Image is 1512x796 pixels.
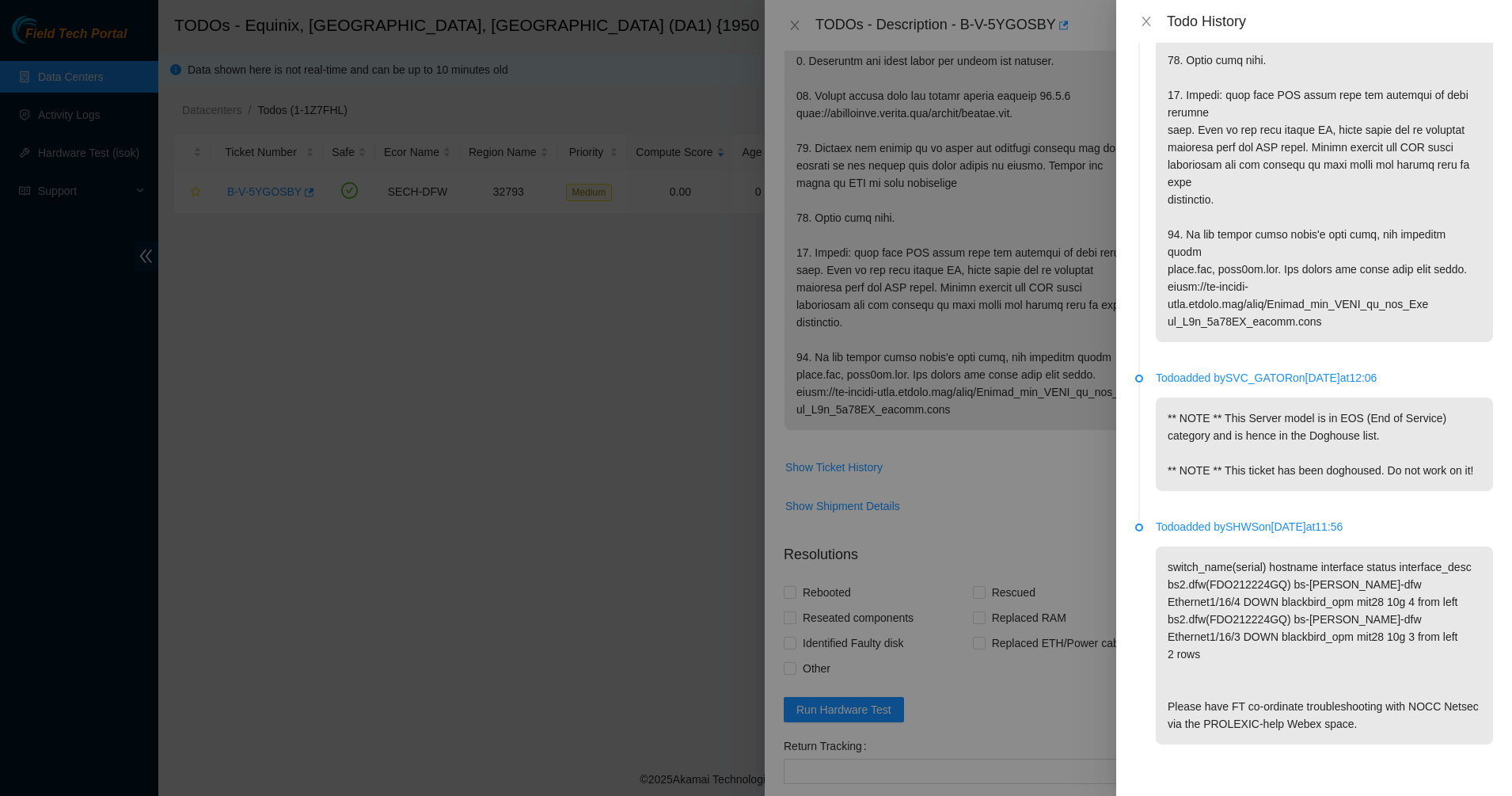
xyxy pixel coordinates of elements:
p: Todo added by SHWS on [DATE] at 11:56 [1156,518,1493,535]
p: Todo added by SVC_GATOR on [DATE] at 12:06 [1156,369,1493,387]
div: Todo History [1167,13,1493,30]
p: switch_name(serial) hostname interface status interface_desc bs2.dfw(FDO212224GQ) bs-[PERSON_NAME... [1156,547,1493,745]
span: close [1140,15,1153,28]
p: ** NOTE ** This Server model is in EOS (End of Service) category and is hence in the Doghouse lis... [1156,398,1493,491]
button: Close [1135,14,1157,29]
